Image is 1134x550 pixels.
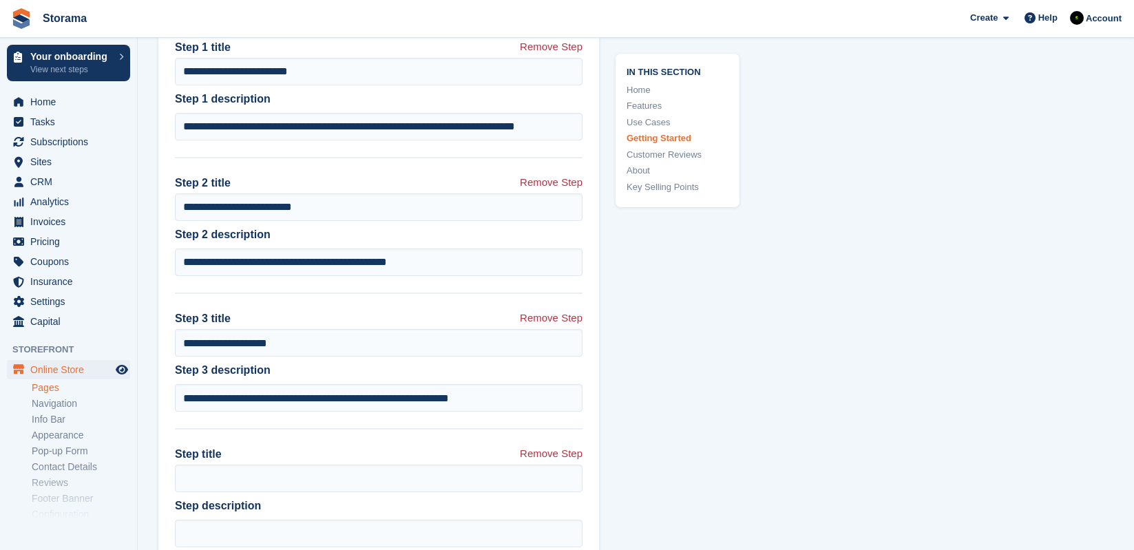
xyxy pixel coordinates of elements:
[30,212,113,231] span: Invoices
[32,492,130,505] a: Footer Banner
[175,362,582,379] label: Step 3 description
[7,152,130,171] a: menu
[1070,11,1084,25] img: Stuart Pratt
[520,446,582,465] a: Remove Step
[627,164,728,178] a: About
[30,292,113,311] span: Settings
[7,312,130,331] a: menu
[627,131,728,145] a: Getting Started
[175,39,231,56] label: Step 1 title
[175,446,222,463] label: Step title
[37,7,92,30] a: Storama
[30,172,113,191] span: CRM
[7,172,130,191] a: menu
[7,112,130,131] a: menu
[7,252,130,271] a: menu
[30,112,113,131] span: Tasks
[175,226,582,243] label: Step 2 description
[7,212,130,231] a: menu
[30,272,113,291] span: Insurance
[30,192,113,211] span: Analytics
[7,45,130,81] a: Your onboarding View next steps
[627,148,728,162] a: Customer Reviews
[970,11,998,25] span: Create
[30,360,113,379] span: Online Store
[30,132,113,151] span: Subscriptions
[114,361,130,378] a: Preview store
[32,429,130,442] a: Appearance
[30,232,113,251] span: Pricing
[7,360,130,379] a: menu
[32,508,130,521] a: Configuration
[30,52,112,61] p: Your onboarding
[520,310,582,329] a: Remove Step
[32,476,130,489] a: Reviews
[32,445,130,458] a: Pop-up Form
[7,92,130,112] a: menu
[7,192,130,211] a: menu
[7,132,130,151] a: menu
[520,175,582,193] a: Remove Step
[12,343,137,357] span: Storefront
[7,272,130,291] a: menu
[11,8,32,29] img: stora-icon-8386f47178a22dfd0bd8f6a31ec36ba5ce8667c1dd55bd0f319d3a0aa187defe.svg
[30,63,112,76] p: View next steps
[627,180,728,194] a: Key Selling Points
[30,92,113,112] span: Home
[175,498,582,514] label: Step description
[1038,11,1058,25] span: Help
[32,397,130,410] a: Navigation
[32,381,130,394] a: Pages
[32,413,130,426] a: Info Bar
[30,312,113,331] span: Capital
[520,39,582,58] a: Remove Step
[627,99,728,113] a: Features
[627,116,728,129] a: Use Cases
[1086,12,1122,25] span: Account
[175,91,582,107] label: Step 1 description
[7,292,130,311] a: menu
[627,65,728,78] span: In this section
[175,175,231,191] label: Step 2 title
[32,461,130,474] a: Contact Details
[175,310,231,327] label: Step 3 title
[30,252,113,271] span: Coupons
[7,232,130,251] a: menu
[30,152,113,171] span: Sites
[627,83,728,97] a: Home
